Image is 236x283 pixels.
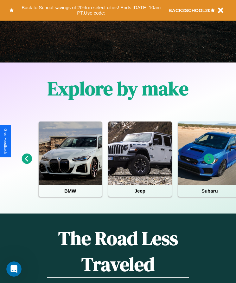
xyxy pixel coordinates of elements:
div: Give Feedback [3,128,8,154]
h1: The Road Less Traveled [47,225,189,278]
h4: BMW [39,185,102,197]
iframe: Intercom live chat [6,261,22,277]
button: Back to School savings of 20% in select cities! Ends [DATE] 10am PT.Use code: [14,3,169,17]
h1: Explore by make [48,76,188,102]
h4: Jeep [108,185,172,197]
b: BACK2SCHOOL20 [169,8,211,13]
